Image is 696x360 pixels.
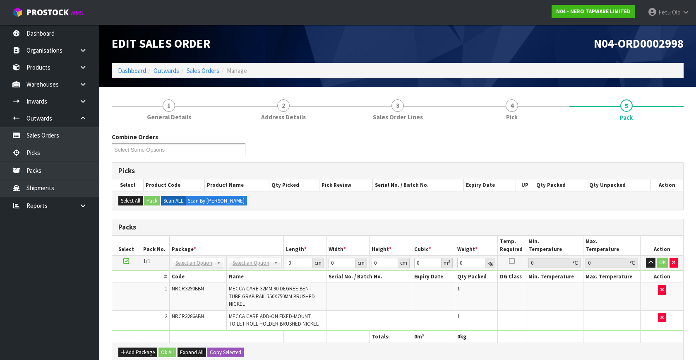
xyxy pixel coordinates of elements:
sup: 3 [448,259,450,264]
span: Address Details [261,113,306,121]
th: Name [226,271,326,283]
span: ProStock [26,7,69,18]
div: kg [485,258,495,268]
th: Serial No. / Batch No. [326,271,412,283]
button: Add Package [118,348,157,358]
span: Pack [620,113,633,122]
th: Product Name [204,179,269,191]
div: cm [398,258,410,268]
th: Package [169,236,283,255]
th: Cubic [412,236,455,255]
th: Qty Unpacked [587,179,650,191]
th: Action [641,271,684,283]
span: Manage [227,67,247,75]
th: Max. Temperature [583,271,641,283]
th: Min. Temperature [526,271,583,283]
th: Width [326,236,370,255]
label: Scan By [PERSON_NAME] [185,196,247,206]
a: N04 - NERO TAPWARE LIMITED [552,5,635,18]
th: Length [283,236,326,255]
th: Qty Picked [269,179,319,191]
img: cube-alt.png [12,7,23,17]
span: 0 [457,333,460,340]
span: MECCA CARE ADD-ON FIXED-MOUNT TOILET ROLL HOLDER BRUSHED NICKEL [229,313,319,327]
span: 5 [620,99,633,112]
span: 1 [163,99,175,112]
span: 4 [506,99,518,112]
th: Action [650,179,683,191]
span: 1 [457,285,460,292]
span: 0 [414,333,417,340]
th: m³ [412,331,455,343]
span: Select an Option [175,258,213,268]
small: WMS [70,9,83,17]
th: Pick Review [319,179,373,191]
h3: Picks [118,167,677,175]
span: 1 [165,285,167,292]
th: Weight [455,236,498,255]
div: m [442,258,453,268]
th: Height [369,236,412,255]
span: MECCA CARE 32MM 90 DEGREE BENT TUBE GRAB RAIL 750X750MM BRUSHED NICKEL [229,285,315,307]
th: Product Code [144,179,205,191]
strong: N04 - NERO TAPWARE LIMITED [556,8,631,15]
span: N04-ORD0002998 [594,36,684,51]
div: ℃ [570,258,581,268]
span: NRCR3290BBN [172,285,204,292]
span: 1/1 [143,258,150,265]
th: Qty Packed [534,179,587,191]
span: Edit Sales Order [112,36,210,51]
th: Temp. Required [498,236,526,255]
button: Ok All [158,348,176,358]
a: Outwards [154,67,179,75]
span: 2 [165,313,167,320]
th: Pack No. [141,236,169,255]
label: Combine Orders [112,133,158,141]
span: 2 [277,99,290,112]
a: Dashboard [118,67,146,75]
th: Select [112,179,144,191]
span: 1 [457,313,460,320]
span: Sales Order Lines [373,113,423,121]
th: Totals: [369,331,412,343]
th: Code [169,271,226,283]
div: cm [355,258,367,268]
span: Fetu [658,8,671,16]
span: Pick [506,113,518,121]
th: Action [641,236,684,255]
th: UP [516,179,534,191]
button: OK [657,258,668,268]
div: ℃ [627,258,638,268]
th: # [112,271,169,283]
button: Copy Selected [207,348,244,358]
th: Expiry Date [464,179,516,191]
div: cm [312,258,324,268]
th: kg [455,331,498,343]
th: Serial No. / Batch No. [373,179,464,191]
th: DG Class [498,271,526,283]
span: Select an Option [233,258,270,268]
span: General Details [147,113,191,121]
button: Pack [144,196,160,206]
th: Max. Temperature [583,236,641,255]
th: Qty Packed [455,271,498,283]
a: Sales Orders [187,67,219,75]
label: Scan ALL [161,196,186,206]
span: Expand All [180,349,204,356]
button: Expand All [178,348,206,358]
th: Select [112,236,141,255]
span: 3 [391,99,404,112]
th: Expiry Date [412,271,455,283]
span: Olo [672,8,681,16]
h3: Packs [118,223,677,231]
button: Select All [118,196,143,206]
span: NRCR3286ABN [172,313,204,320]
th: Min. Temperature [526,236,583,255]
